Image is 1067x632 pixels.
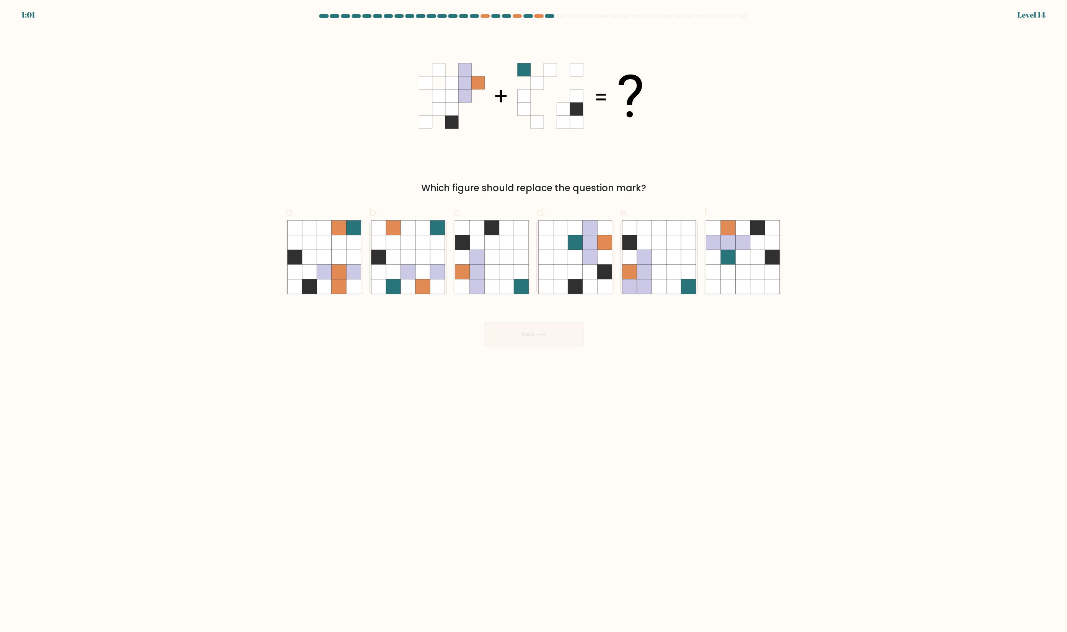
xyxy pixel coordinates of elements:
span: f. [704,205,709,219]
div: Which figure should replace the question mark? [290,181,777,195]
span: e. [620,205,629,219]
div: Level 14 [1017,9,1046,21]
div: 1:01 [21,9,35,21]
span: c. [453,205,461,219]
span: d. [536,205,546,219]
span: a. [286,205,295,219]
button: Next [484,322,583,346]
span: b. [369,205,378,219]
